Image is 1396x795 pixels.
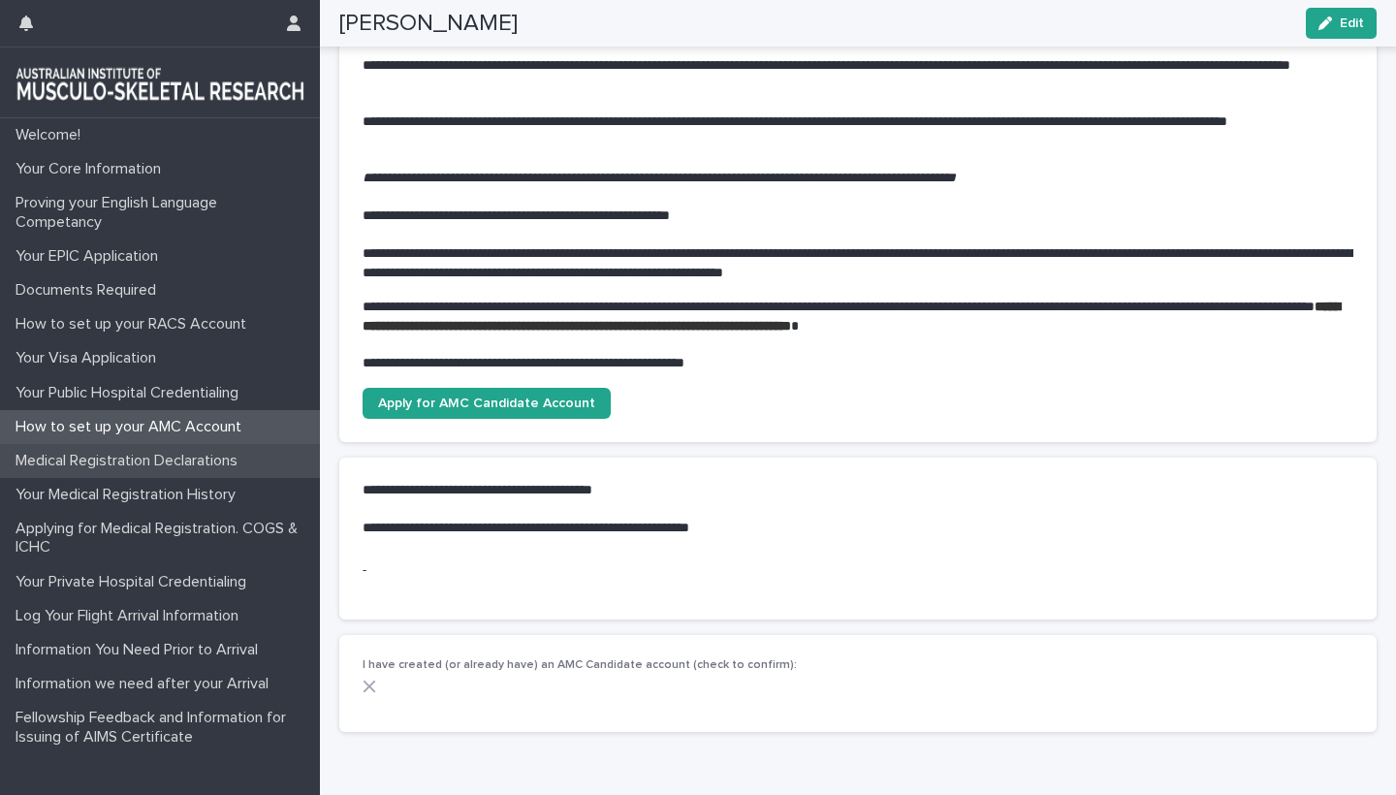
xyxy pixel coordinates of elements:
img: 1xcjEmqDTcmQhduivVBy [16,63,304,102]
p: Your Public Hospital Credentialing [8,384,254,402]
p: Applying for Medical Registration. COGS & ICHC [8,520,320,556]
p: Your Visa Application [8,349,172,367]
p: Your Medical Registration History [8,486,251,504]
p: Proving your English Language Competancy [8,194,320,231]
a: Apply for AMC Candidate Account [363,388,611,419]
p: Information we need after your Arrival [8,675,284,693]
p: Your EPIC Application [8,247,174,266]
p: How to set up your AMC Account [8,418,257,436]
p: Medical Registration Declarations [8,452,253,470]
p: How to set up your RACS Account [8,315,262,334]
span: Apply for AMC Candidate Account [378,397,595,410]
p: Log Your Flight Arrival Information [8,607,254,625]
p: Documents Required [8,281,172,300]
span: I have created (or already have) an AMC Candidate account (check to confirm): [363,659,797,671]
button: Edit [1306,8,1377,39]
span: Edit [1340,16,1364,30]
p: Fellowship Feedback and Information for Issuing of AIMS Certificate [8,709,320,746]
h2: [PERSON_NAME] [339,10,518,38]
p: - [363,560,846,581]
p: Information You Need Prior to Arrival [8,641,273,659]
p: Welcome! [8,126,96,144]
p: Your Core Information [8,160,176,178]
p: Your Private Hospital Credentialing [8,573,262,591]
